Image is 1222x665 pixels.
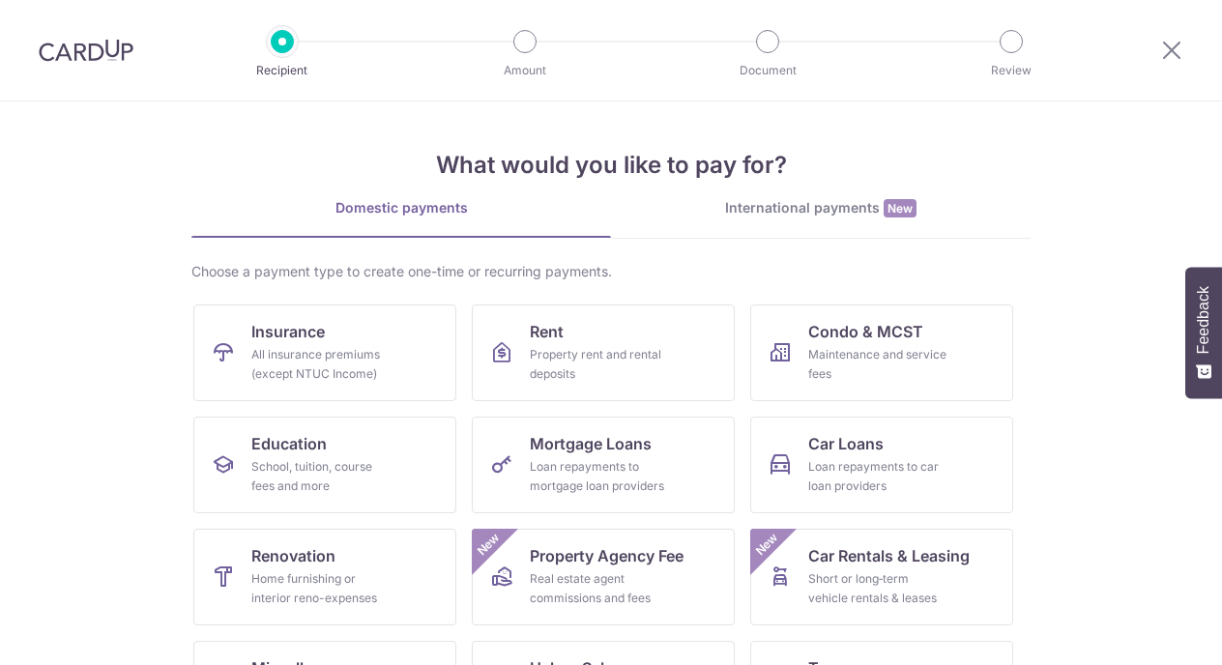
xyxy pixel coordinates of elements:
[884,199,916,217] span: New
[251,320,325,343] span: Insurance
[472,529,735,625] a: Property Agency FeeReal estate agent commissions and feesNew
[251,544,335,567] span: Renovation
[611,198,1031,218] div: International payments
[530,345,669,384] div: Property rent and rental deposits
[750,417,1013,513] a: Car LoansLoan repayments to car loan providers
[530,457,669,496] div: Loan repayments to mortgage loan providers
[530,544,684,567] span: Property Agency Fee
[530,320,564,343] span: Rent
[193,417,456,513] a: EducationSchool, tuition, course fees and more
[1185,267,1222,398] button: Feedback - Show survey
[191,262,1031,281] div: Choose a payment type to create one-time or recurring payments.
[1098,607,1203,655] iframe: Opens a widget where you can find more information
[808,320,923,343] span: Condo & MCST
[696,61,839,80] p: Document
[940,61,1083,80] p: Review
[750,529,1013,625] a: Car Rentals & LeasingShort or long‑term vehicle rentals & leasesNew
[1195,286,1212,354] span: Feedback
[530,432,652,455] span: Mortgage Loans
[191,198,611,217] div: Domestic payments
[453,61,596,80] p: Amount
[193,304,456,401] a: InsuranceAll insurance premiums (except NTUC Income)
[251,569,391,608] div: Home furnishing or interior reno-expenses
[211,61,354,80] p: Recipient
[808,345,947,384] div: Maintenance and service fees
[808,457,947,496] div: Loan repayments to car loan providers
[473,529,505,561] span: New
[750,304,1013,401] a: Condo & MCSTMaintenance and service fees
[751,529,783,561] span: New
[808,432,884,455] span: Car Loans
[251,345,391,384] div: All insurance premiums (except NTUC Income)
[530,569,669,608] div: Real estate agent commissions and fees
[808,544,970,567] span: Car Rentals & Leasing
[251,432,327,455] span: Education
[251,457,391,496] div: School, tuition, course fees and more
[472,304,735,401] a: RentProperty rent and rental deposits
[193,529,456,625] a: RenovationHome furnishing or interior reno-expenses
[472,417,735,513] a: Mortgage LoansLoan repayments to mortgage loan providers
[191,148,1031,183] h4: What would you like to pay for?
[39,39,133,62] img: CardUp
[808,569,947,608] div: Short or long‑term vehicle rentals & leases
